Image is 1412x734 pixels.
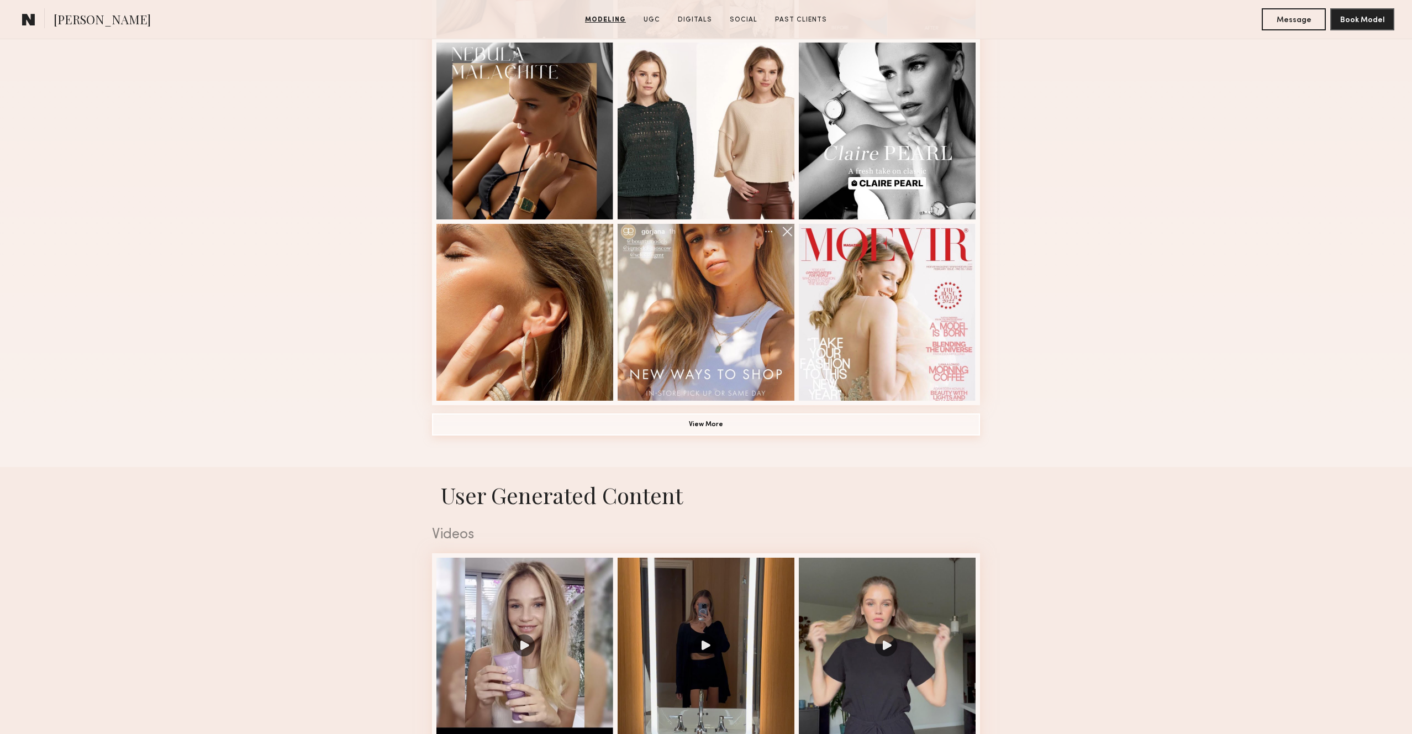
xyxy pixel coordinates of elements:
span: [PERSON_NAME] [54,11,151,30]
button: Message [1262,8,1326,30]
div: Videos [432,528,980,542]
h1: User Generated Content [423,480,989,510]
a: Modeling [581,15,630,25]
button: Book Model [1330,8,1394,30]
a: Social [725,15,762,25]
a: UGC [639,15,665,25]
a: Digitals [673,15,716,25]
button: View More [432,413,980,436]
a: Book Model [1330,14,1394,24]
a: Past Clients [771,15,831,25]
